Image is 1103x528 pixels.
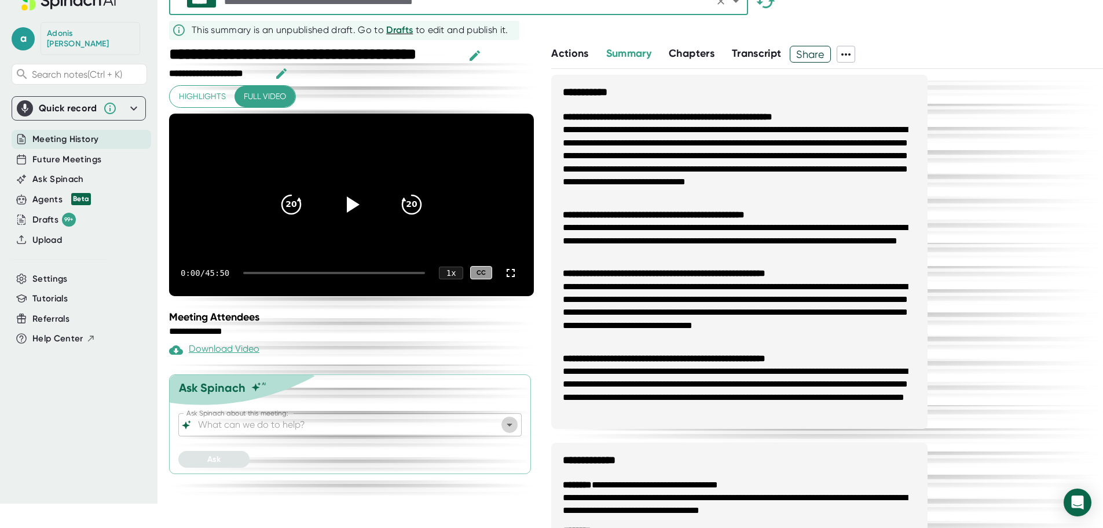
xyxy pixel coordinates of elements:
[790,46,831,63] button: Share
[170,86,235,107] button: Highlights
[196,417,484,433] input: What can we do to help?
[501,417,518,433] button: Open
[32,69,122,80] span: Search notes (Ctrl + K)
[669,46,714,61] button: Chapters
[606,47,651,60] span: Summary
[606,46,651,61] button: Summary
[551,46,588,61] button: Actions
[32,234,62,247] button: Upload
[32,193,91,206] div: Agents
[386,24,413,35] span: Drafts
[32,292,68,305] button: Tutorials
[32,213,76,227] div: Drafts
[32,173,84,186] button: Ask Spinach
[39,103,97,114] div: Quick record
[551,47,588,60] span: Actions
[439,267,463,279] div: 1 x
[17,97,141,120] div: Quick record
[169,343,259,357] div: Download Video
[169,311,537,323] div: Meeting Attendees
[732,47,782,60] span: Transcript
[32,133,98,146] button: Meeting History
[669,47,714,60] span: Chapters
[32,153,101,166] button: Future Meetings
[32,213,76,227] button: Drafts 99+
[234,86,295,107] button: Full video
[179,89,226,104] span: Highlights
[181,268,229,278] div: 0:00 / 45:50
[179,381,245,395] div: Ask Spinach
[62,213,76,227] div: 99+
[178,451,250,468] button: Ask
[32,312,69,326] button: Referrals
[47,28,134,49] div: Adonis Thompson
[732,46,782,61] button: Transcript
[32,332,83,345] span: Help Center
[32,272,68,286] button: Settings
[32,193,91,206] button: Agents Beta
[12,27,35,50] span: a
[470,266,492,279] div: CC
[71,193,91,205] div: Beta
[1064,489,1091,516] div: Open Intercom Messenger
[790,44,830,64] span: Share
[244,89,286,104] span: Full video
[32,332,96,345] button: Help Center
[192,23,508,37] div: This summary is an unpublished draft. Go to to edit and publish it.
[386,23,413,37] button: Drafts
[207,454,221,464] span: Ask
